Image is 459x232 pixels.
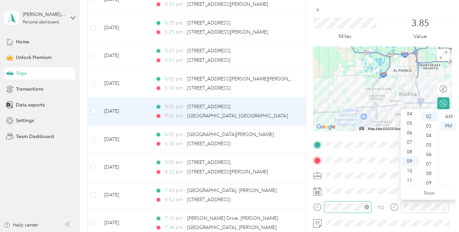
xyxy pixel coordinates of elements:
div: 05 [421,140,438,150]
a: Now [424,190,435,196]
div: 08 [421,169,438,178]
div: 07 [421,159,438,169]
div: 04 [421,131,438,140]
p: 3.85 [412,18,429,29]
div: 09 [402,157,418,166]
iframe: Everlance-gr Chat Button Frame [421,194,459,232]
div: 04 [402,109,418,119]
span: close-circle [364,205,369,209]
a: Open this area in Google Maps (opens a new window) [315,122,337,131]
div: 03 [421,121,438,131]
div: 09 [421,178,438,188]
div: 10 [402,166,418,176]
div: 02 [421,112,438,121]
div: AM [440,112,457,121]
div: 08 [402,147,418,157]
button: Keyboard shortcuts [359,127,364,130]
span: Map data ©2025 Google [368,127,405,131]
div: 05 [402,119,418,128]
div: PM [440,121,457,131]
div: 06 [421,150,438,159]
p: Miles [339,32,351,41]
p: Value [414,32,427,41]
div: 07 [402,138,418,147]
div: TO [378,204,384,211]
img: Google [315,122,337,131]
div: 11 [402,176,418,185]
div: 06 [402,128,418,138]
